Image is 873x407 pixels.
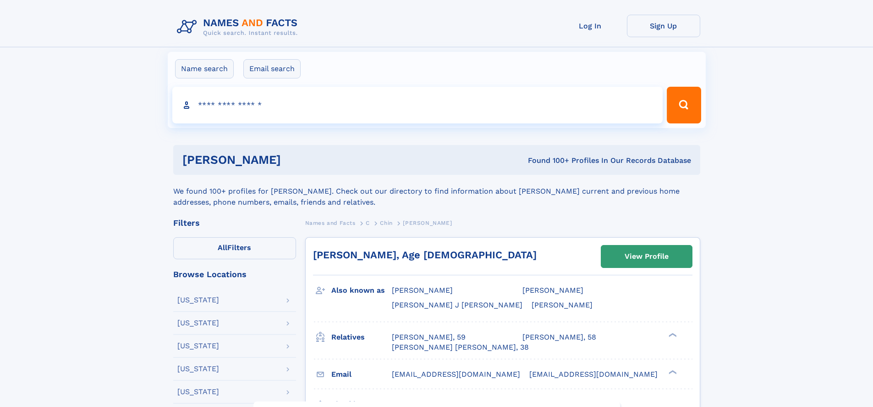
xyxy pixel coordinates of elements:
[173,15,305,39] img: Logo Names and Facts
[404,156,691,166] div: Found 100+ Profiles In Our Records Database
[243,59,301,78] label: Email search
[331,329,392,345] h3: Relatives
[403,220,452,226] span: [PERSON_NAME]
[173,175,700,208] div: We found 100+ profiles for [PERSON_NAME]. Check out our directory to find information about [PERS...
[173,237,296,259] label: Filters
[313,249,537,261] a: [PERSON_NAME], Age [DEMOGRAPHIC_DATA]
[331,283,392,298] h3: Also known as
[380,220,392,226] span: Chin
[392,301,522,309] span: [PERSON_NAME] J [PERSON_NAME]
[392,342,529,352] a: [PERSON_NAME] [PERSON_NAME], 38
[666,369,677,375] div: ❯
[522,286,583,295] span: [PERSON_NAME]
[305,217,356,229] a: Names and Facts
[177,296,219,304] div: [US_STATE]
[554,15,627,37] a: Log In
[380,217,392,229] a: Chin
[177,342,219,350] div: [US_STATE]
[392,370,520,379] span: [EMAIL_ADDRESS][DOMAIN_NAME]
[532,301,593,309] span: [PERSON_NAME]
[182,154,405,166] h1: [PERSON_NAME]
[175,59,234,78] label: Name search
[366,220,370,226] span: C
[667,87,701,123] button: Search Button
[173,270,296,279] div: Browse Locations
[522,332,596,342] a: [PERSON_NAME], 58
[172,87,663,123] input: search input
[331,367,392,382] h3: Email
[177,365,219,373] div: [US_STATE]
[392,286,453,295] span: [PERSON_NAME]
[625,246,669,267] div: View Profile
[627,15,700,37] a: Sign Up
[177,319,219,327] div: [US_STATE]
[529,370,658,379] span: [EMAIL_ADDRESS][DOMAIN_NAME]
[666,332,677,338] div: ❯
[601,245,692,268] a: View Profile
[218,243,227,252] span: All
[177,388,219,396] div: [US_STATE]
[392,332,466,342] a: [PERSON_NAME], 59
[366,217,370,229] a: C
[173,219,296,227] div: Filters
